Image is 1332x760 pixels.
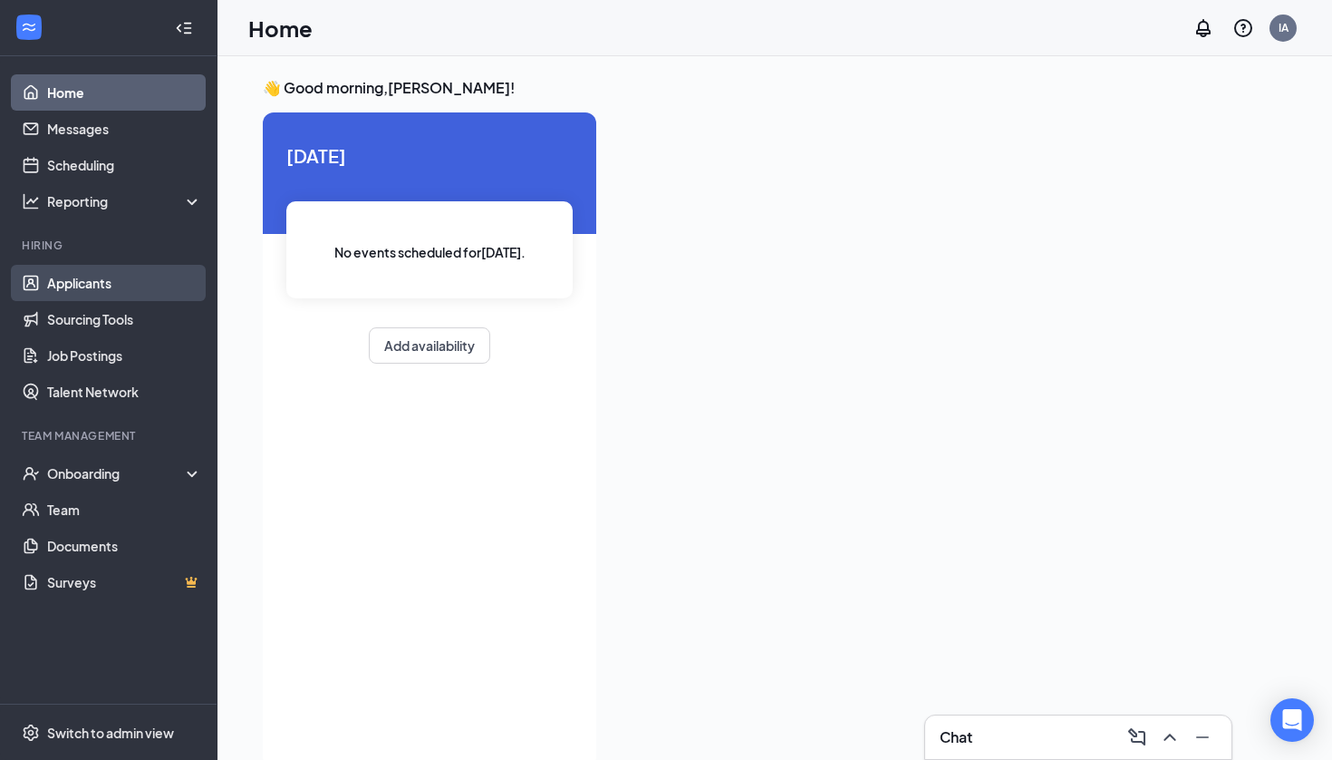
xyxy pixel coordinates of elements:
[1188,723,1217,752] button: Minimize
[1159,726,1181,748] svg: ChevronUp
[1270,698,1314,742] div: Open Intercom Messenger
[286,141,573,170] span: [DATE]
[248,13,313,44] h1: Home
[47,564,202,600] a: SurveysCrown
[22,428,198,443] div: Team Management
[369,327,490,364] button: Add availability
[47,301,202,337] a: Sourcing Tools
[22,724,40,742] svg: Settings
[1279,20,1289,35] div: IA
[20,18,38,36] svg: WorkstreamLogo
[175,19,193,37] svg: Collapse
[47,528,202,564] a: Documents
[47,265,202,301] a: Applicants
[1192,726,1213,748] svg: Minimize
[22,192,40,210] svg: Analysis
[1232,17,1254,39] svg: QuestionInfo
[263,78,1287,98] h3: 👋 Good morning, [PERSON_NAME] !
[22,464,40,482] svg: UserCheck
[47,724,174,742] div: Switch to admin view
[47,492,202,528] a: Team
[47,374,202,410] a: Talent Network
[1123,723,1152,752] button: ComposeMessage
[940,727,972,747] h3: Chat
[47,111,202,147] a: Messages
[47,337,202,374] a: Job Postings
[47,147,202,183] a: Scheduling
[1192,17,1214,39] svg: Notifications
[47,464,187,482] div: Onboarding
[22,238,198,253] div: Hiring
[47,74,202,111] a: Home
[334,242,526,262] span: No events scheduled for [DATE] .
[1126,726,1148,748] svg: ComposeMessage
[47,192,203,210] div: Reporting
[1155,723,1184,752] button: ChevronUp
